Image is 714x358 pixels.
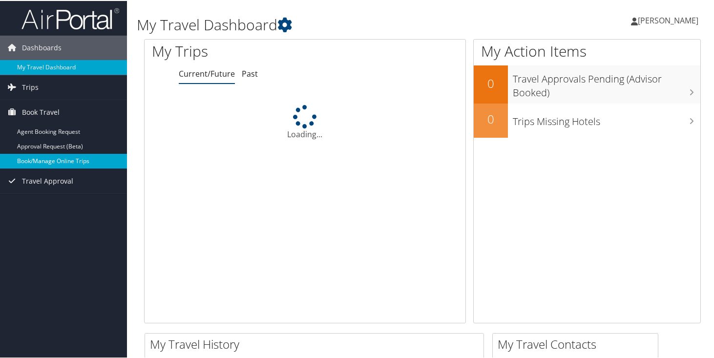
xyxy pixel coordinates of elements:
[474,74,508,91] h2: 0
[474,40,700,61] h1: My Action Items
[179,67,235,78] a: Current/Future
[145,104,465,139] div: Loading...
[638,14,698,25] span: [PERSON_NAME]
[152,40,324,61] h1: My Trips
[631,5,708,34] a: [PERSON_NAME]
[513,109,700,127] h3: Trips Missing Hotels
[474,110,508,126] h2: 0
[513,66,700,99] h3: Travel Approvals Pending (Advisor Booked)
[21,6,119,29] img: airportal-logo.png
[22,99,60,124] span: Book Travel
[22,35,62,59] span: Dashboards
[474,103,700,137] a: 0Trips Missing Hotels
[22,168,73,192] span: Travel Approval
[474,64,700,102] a: 0Travel Approvals Pending (Advisor Booked)
[242,67,258,78] a: Past
[150,335,483,352] h2: My Travel History
[137,14,518,34] h1: My Travel Dashboard
[498,335,658,352] h2: My Travel Contacts
[22,74,39,99] span: Trips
